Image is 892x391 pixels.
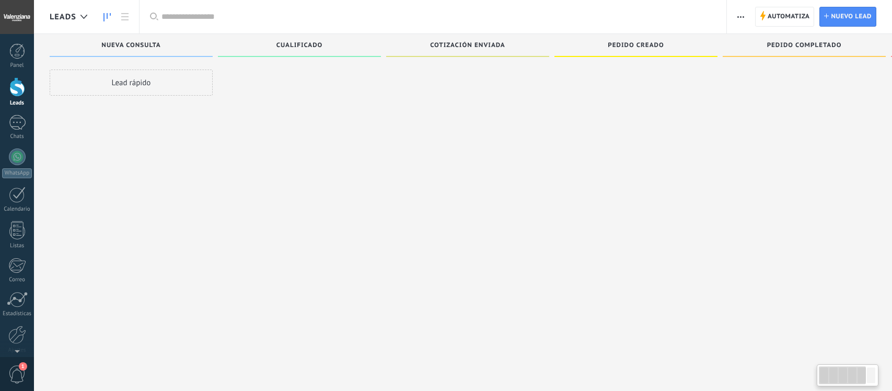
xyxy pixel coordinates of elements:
span: Nueva consulta [101,42,160,49]
div: Calendario [2,206,32,213]
div: Pedido creado [560,42,712,51]
span: Automatiza [768,7,810,26]
div: Leads [2,100,32,107]
a: Nuevo lead [819,7,876,27]
span: 1 [19,362,27,371]
span: Pedido completado [767,42,842,49]
div: Estadísticas [2,310,32,317]
div: Cotización enviada [391,42,544,51]
a: Automatiza [755,7,815,27]
span: Cualificado [276,42,323,49]
div: Pedido completado [728,42,881,51]
span: Cotización enviada [430,42,505,49]
span: Leads [50,12,76,22]
div: Nueva consulta [55,42,207,51]
div: Listas [2,243,32,249]
div: Cualificado [223,42,376,51]
div: WhatsApp [2,168,32,178]
div: Lead rápido [50,70,213,96]
span: Nuevo lead [831,7,872,26]
a: Lista [116,7,134,27]
div: Correo [2,277,32,283]
button: Más [733,7,748,27]
div: Panel [2,62,32,69]
a: Leads [98,7,116,27]
span: Pedido creado [608,42,664,49]
div: Chats [2,133,32,140]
